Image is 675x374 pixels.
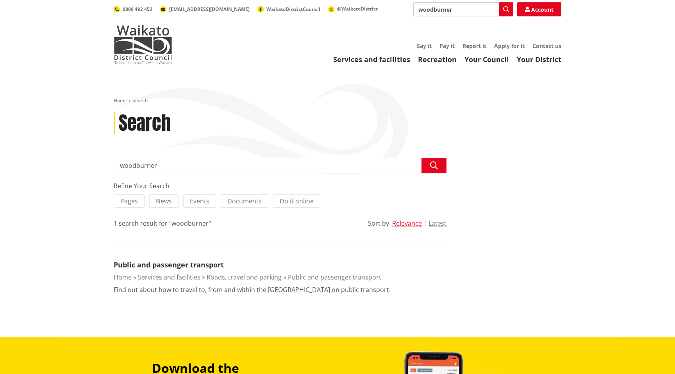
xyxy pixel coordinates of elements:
p: Find out about how to travel to, from and within the [GEOGRAPHIC_DATA] on public transport. [114,285,391,294]
nav: breadcrumb [114,98,561,104]
div: 1 search result for "woodburner" [114,219,211,228]
a: Your Council [464,55,509,64]
span: Search [132,97,148,104]
span: News [156,197,172,205]
input: Search input [413,2,513,16]
span: @WaikatoDistrict [337,5,378,12]
a: Services and facilities [333,55,410,64]
a: Roads, travel and parking [207,273,282,281]
button: Relevance [392,220,422,227]
span: Pages [120,197,138,205]
img: Waikato District Council - Te Kaunihera aa Takiwaa o Waikato [114,25,172,64]
a: Services and facilities [138,273,200,281]
a: Public and passenger transport [288,273,381,281]
a: Your District [517,55,561,64]
span: WaikatoDistrictCouncil [266,6,320,12]
a: Home [114,273,132,281]
a: Pay it [439,42,455,50]
input: Search input [114,158,446,173]
a: Say it [417,42,432,50]
a: Recreation [418,55,457,64]
a: 0800 492 452 [114,6,152,12]
button: Latest [429,220,446,227]
a: Account [517,2,561,16]
a: WaikatoDistrictCouncil [257,6,320,12]
div: Refine Your Search [114,181,446,191]
a: Contact us [532,42,561,50]
span: [EMAIL_ADDRESS][DOMAIN_NAME] [169,6,250,12]
span: Documents [227,197,262,205]
div: Sort by [368,219,389,228]
a: @WaikatoDistrict [328,5,378,12]
h1: Search [119,112,171,135]
a: Public and passenger transport [114,260,224,269]
a: Apply for it [494,42,525,50]
span: 0800 492 452 [123,6,152,12]
span: Do it online [280,197,314,205]
a: Home [114,97,127,104]
a: Report it [462,42,486,50]
span: Events [190,197,209,205]
a: [EMAIL_ADDRESS][DOMAIN_NAME] [160,6,250,12]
